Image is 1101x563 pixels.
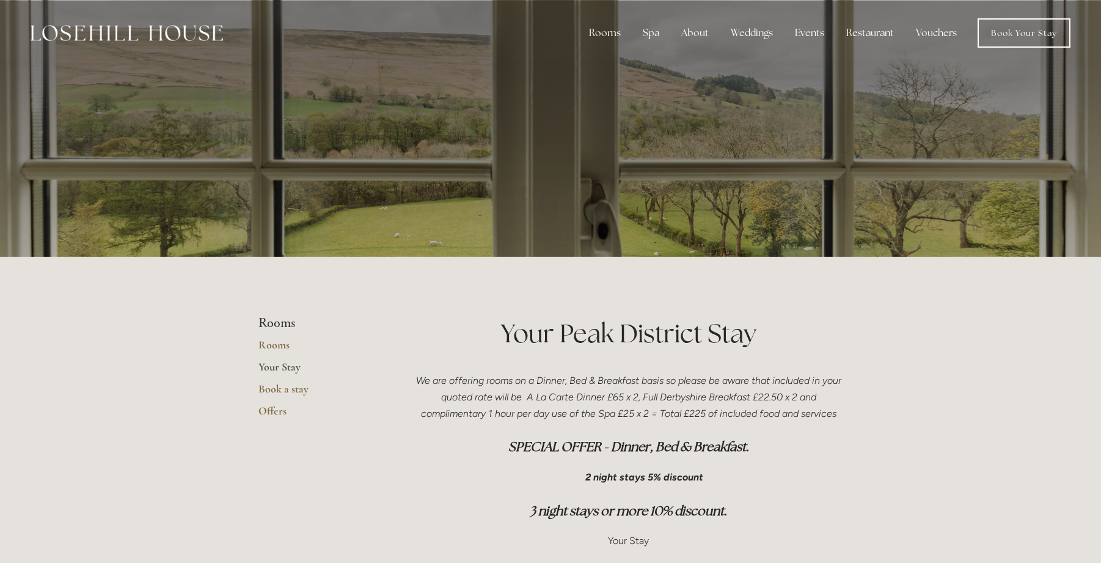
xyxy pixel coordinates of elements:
[530,502,727,519] em: 3 night stays or more 10% discount.
[416,375,844,419] em: We are offering rooms on a Dinner, Bed & Breakfast basis so please be aware that included in your...
[836,21,904,45] div: Restaurant
[258,404,375,426] a: Offers
[508,438,749,455] em: SPECIAL OFFER - Dinner, Bed & Breakfast.
[31,25,223,41] img: Losehill House
[258,338,375,360] a: Rooms
[258,382,375,404] a: Book a stay
[978,18,1070,48] a: Book Your Stay
[721,21,783,45] div: Weddings
[258,315,375,331] li: Rooms
[906,21,967,45] a: Vouchers
[414,532,843,549] p: Your Stay
[671,21,719,45] div: About
[579,21,631,45] div: Rooms
[633,21,669,45] div: Spa
[785,21,834,45] div: Events
[258,360,375,382] a: Your Stay
[585,471,703,483] em: 2 night stays 5% discount
[414,315,843,351] h1: Your Peak District Stay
